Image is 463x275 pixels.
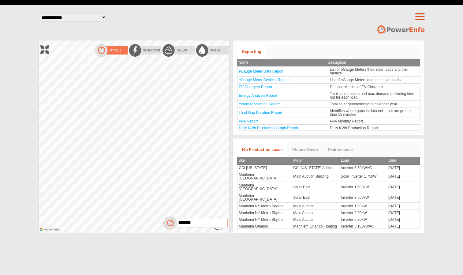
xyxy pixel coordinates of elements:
a: Load Gap Duration Report [239,111,282,115]
td: [DATE] [387,209,420,216]
img: waterOff.png [196,43,229,57]
td: CCI [US_STATE] [237,165,292,171]
a: Meters Down [287,142,323,157]
img: zoom.png [40,45,49,54]
td: [DATE] [387,182,420,192]
img: logo [376,24,424,35]
td: Identifies where gaps in data exist that are greater than 15 minutes [329,107,420,118]
td: PPA Monthly Report [329,118,420,125]
th: Meter [292,157,339,165]
td: List of eGauge Meters their solar loads and their metrics [329,66,420,77]
a: Microsoft Bing [40,229,61,232]
td: [DATE] [387,171,420,182]
a: EV Chargers Report [239,85,272,89]
td: Inverter 3 500kW [340,192,387,203]
td: [DATE] [387,192,420,203]
th: Date [387,157,420,165]
td: [DATE] [387,203,420,209]
a: Energy Analysis Report [239,93,277,98]
img: energyOff.png [128,43,162,57]
td: Detailed Metrics of EV Chargers [329,84,420,90]
td: Manheim [GEOGRAPHIC_DATA] [237,192,292,203]
td: [DATE] [387,223,420,230]
td: Inverter 2 20kW [340,209,387,216]
td: Main Auction Building [292,171,339,182]
td: Manhiem Orlando Floating [292,223,339,230]
a: PPA Report [239,119,258,123]
span: Date [388,158,396,163]
td: List of eGauge Meters and their solar loads [329,77,420,83]
span: Name [238,60,248,65]
td: Inverter 1 20kW [340,203,387,209]
td: Inverter 5 20kW [340,216,387,223]
a: Reporting [237,44,266,59]
th: Name [237,59,326,66]
td: CCI [US_STATE] Admin [292,165,339,171]
td: Manheim NY Metro Skyline [237,209,292,216]
td: Manheim [GEOGRAPHIC_DATA] [237,171,292,182]
td: Main Auction [292,216,339,223]
td: Inverter 5 50kWAC [340,165,387,171]
span: Load [341,158,349,163]
a: eGauge Meter Data Report [239,69,283,73]
a: Daily KWh Production Graph Report [239,126,298,130]
td: Solar Inverter 1 75kW [340,171,387,182]
th: Load [340,157,387,165]
td: Solar East [292,192,339,203]
th: Site [237,157,292,165]
td: Inverter 5 100kWAC [340,223,387,230]
td: Manheim Orlando [237,223,292,230]
span: Site [238,158,245,163]
a: Yearly Production Report [239,102,280,106]
img: solarOff.png [162,43,196,57]
td: Main Auction [292,203,339,209]
td: Manheim NY Metro Skyline [237,203,292,209]
a: eGauge Meter Devices Report [239,78,289,82]
td: Main Auction [292,209,339,216]
img: statusOn.png [95,43,128,57]
td: Daily KWh Production Report [329,125,420,131]
td: [DATE] [387,216,420,223]
a: Maintenance [323,142,357,157]
td: Inverter 1 500kW [340,182,387,192]
th: Description [326,59,415,66]
td: Manheim [GEOGRAPHIC_DATA] [237,182,292,192]
td: Total solar generation for a calendar year [329,101,420,107]
td: Manheim NY Metro Skyline [237,216,292,223]
a: No Production Loads [237,142,287,157]
td: Solar East [292,182,339,192]
td: [DATE] [387,165,420,171]
span: Description [327,60,346,65]
img: mag.png [162,216,229,230]
td: Total consumption and max demand (including time hit) for each load [329,90,420,101]
span: Meter [293,158,303,163]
